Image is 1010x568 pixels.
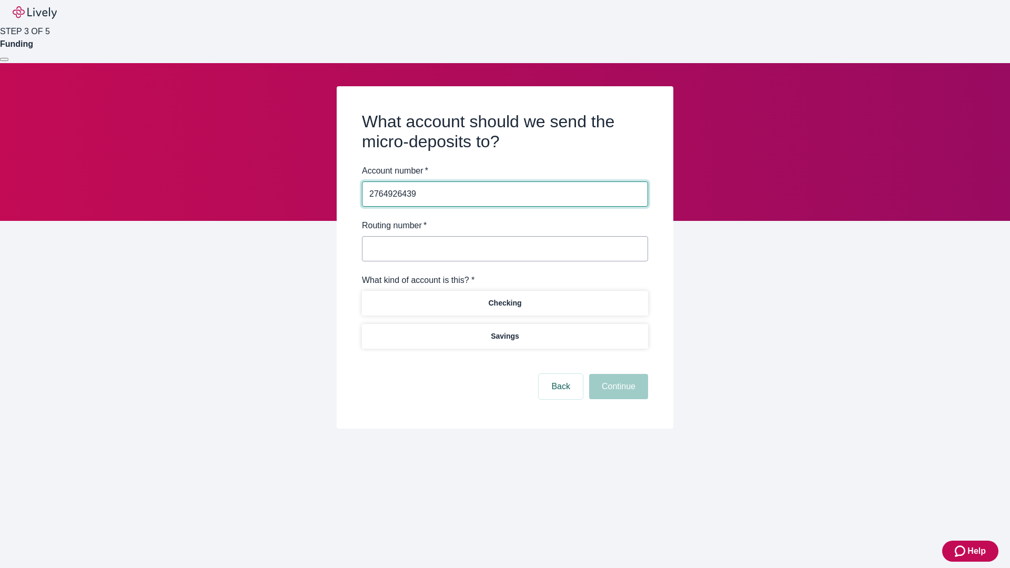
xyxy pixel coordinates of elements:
[362,165,428,177] label: Account number
[491,331,519,342] p: Savings
[362,291,648,316] button: Checking
[13,6,57,19] img: Lively
[955,545,967,557] svg: Zendesk support icon
[362,219,427,232] label: Routing number
[362,111,648,152] h2: What account should we send the micro-deposits to?
[362,274,474,287] label: What kind of account is this? *
[362,324,648,349] button: Savings
[539,374,583,399] button: Back
[942,541,998,562] button: Zendesk support iconHelp
[488,298,521,309] p: Checking
[967,545,986,557] span: Help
